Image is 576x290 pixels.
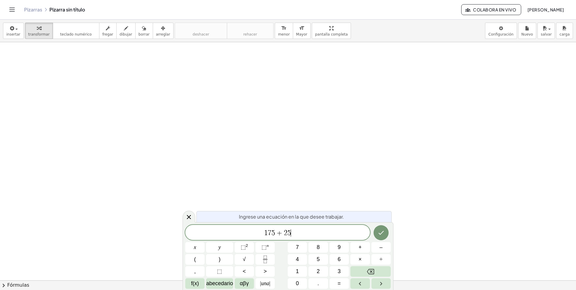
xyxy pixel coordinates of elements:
[461,4,521,15] button: Colabora en vivo
[485,23,517,39] button: Configuración
[371,242,391,253] button: Menos
[338,279,341,288] span: =
[116,23,136,39] button: dibujar
[219,255,221,263] span: )
[559,32,570,36] span: carga
[102,32,113,36] span: fregar
[194,267,196,276] span: ,
[271,229,275,237] span: 5
[521,32,533,36] span: Nuevo
[518,23,536,39] button: Nuevo
[6,32,20,36] span: insertar
[194,243,196,251] span: x
[330,242,349,253] button: 9
[288,254,307,265] button: 4
[255,254,275,265] button: Fracción
[153,23,174,39] button: arreglar
[288,242,307,253] button: 7
[350,278,370,289] button: Flecha izquierda
[318,279,319,288] span: .
[243,255,246,263] span: √
[371,254,391,265] button: Dividir
[330,278,349,289] button: Iguales
[240,279,249,288] span: αβγ
[139,32,150,36] span: borrar
[330,254,349,265] button: 6
[556,23,573,39] button: carga
[473,7,516,12] font: Colabora en vivo
[235,266,254,277] button: Menos que
[308,254,328,265] button: 5
[239,213,344,220] font: Ingrese una ecuación en la que desee trabajar.
[315,32,348,36] span: pantalla completa
[206,279,233,288] span: abecedario
[308,242,328,253] button: 8
[312,23,351,39] button: pantalla completa
[235,242,254,253] button: Cuadricular
[206,266,233,277] button: Marcador
[317,267,320,276] span: 2
[299,25,305,32] i: format_size
[358,243,362,251] span: +
[296,243,299,251] span: 7
[260,280,261,286] span: |
[7,5,17,14] button: Alternar navegación
[243,267,246,276] span: <
[380,255,383,263] span: ÷
[120,32,132,36] span: dibujar
[3,23,24,39] button: insertar
[296,32,307,36] span: Mayor
[264,267,267,276] span: >
[275,23,293,39] button: format_sizemenor
[296,279,299,288] span: 0
[99,23,117,39] button: fregar
[28,32,50,36] span: transformar
[235,254,254,265] button: Raíz cuadrada
[206,254,233,265] button: )
[380,243,383,251] span: –
[185,266,205,277] button: ,
[185,242,205,253] button: x
[191,279,199,288] span: f(x)
[350,266,391,277] button: Retroceso
[255,278,275,289] button: Valor absoluto
[488,32,513,36] span: Configuración
[288,266,307,277] button: 1
[287,229,291,237] span: 5
[350,242,370,253] button: Más
[227,23,274,39] button: rehacerrehacer
[267,243,269,248] sup: n
[246,243,248,248] sup: 2
[308,266,328,277] button: 2
[281,25,287,32] i: format_size
[269,280,271,286] span: |
[24,7,42,13] a: Pizarras
[284,229,287,237] span: 2
[156,32,170,36] span: arreglar
[338,255,341,263] span: 6
[56,25,96,32] i: teclado
[185,254,205,265] button: (
[217,267,222,276] span: ⬚
[374,225,389,240] button: Hecho
[288,278,307,289] button: 0
[218,243,221,251] span: y
[255,242,275,253] button: Superíndice
[338,243,341,251] span: 9
[60,32,92,36] span: teclado numérico
[317,255,320,263] span: 5
[338,267,341,276] span: 3
[194,255,196,263] span: (
[296,255,299,263] span: 4
[230,25,270,32] i: rehacer
[537,23,555,39] button: salvar
[296,267,299,276] span: 1
[175,23,227,39] button: deshacerdeshacer
[275,229,284,237] span: +
[235,278,254,289] button: Alfabeto griego
[278,32,290,36] span: menor
[330,266,349,277] button: 3
[53,23,99,39] button: tecladoteclado numérico
[260,279,270,288] span: una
